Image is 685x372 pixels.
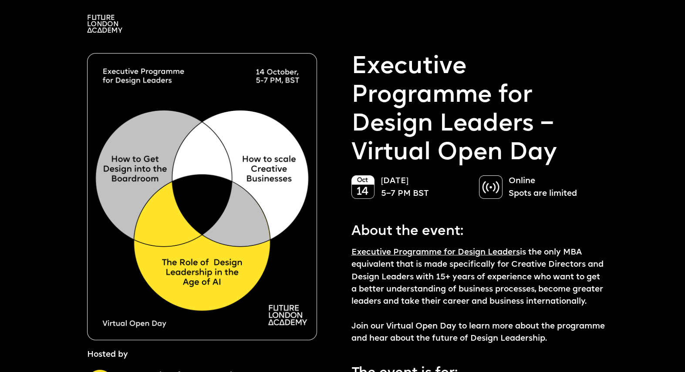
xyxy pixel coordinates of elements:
p: Hosted by [87,349,128,361]
p: Online Spots are limited [509,175,598,200]
p: [DATE] 5–7 PM BST [381,175,470,200]
p: About the event: [351,217,607,242]
p: Executive Programme for Design Leaders – Virtual Open Day [351,53,607,168]
a: Executive Programme for Design Leaders [351,248,520,257]
img: A logo saying in 3 lines: Future London Academy [87,15,122,33]
p: is the only MBA equivalent that is made specifically for Creative Directors and Design Leaders wi... [351,247,607,345]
